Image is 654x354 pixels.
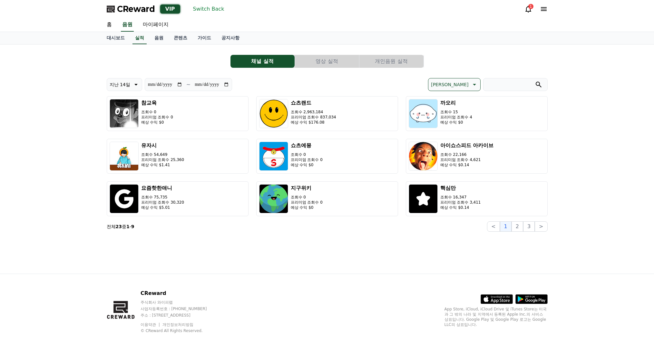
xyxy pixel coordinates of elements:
button: 쇼츠에몽 조회수 0 프리미엄 조회수 0 예상 수익 $0 [256,139,398,174]
img: 핵심만 [409,184,438,213]
img: 지구위키 [259,184,288,213]
p: App Store, iCloud, iCloud Drive 및 iTunes Store는 미국과 그 밖의 나라 및 지역에서 등록된 Apple Inc.의 서비스 상표입니다. Goo... [444,307,548,327]
button: 쇼츠랜드 조회수 2,963,184 프리미엄 조회수 837,034 예상 수익 $176.08 [256,96,398,131]
button: > [535,221,547,232]
p: 조회수 22,166 [440,152,494,157]
a: 이용약관 [141,322,161,327]
a: 공지사항 [216,32,245,44]
p: 지난 14일 [110,80,130,89]
img: 아이쇼스피드 아카이브 [409,142,438,171]
button: 까오리 조회수 15 프리미엄 조회수 4 예상 수익 $0 [406,96,548,131]
a: CReward [107,4,155,14]
button: 유자시 조회수 54,649 프리미엄 조회수 25,360 예상 수익 $1.41 [107,139,249,174]
p: 프리미엄 조회수 4,621 [440,157,494,162]
p: 조회수 0 [291,195,323,200]
a: 마이페이지 [138,18,174,32]
strong: 1 [126,224,130,229]
p: 예상 수익 $5.01 [141,205,184,210]
p: 예상 수익 $176.08 [291,120,336,125]
button: 지난 14일 [107,78,142,91]
p: 사업자등록번호 : [PHONE_NUMBER] [141,306,219,311]
button: 채널 실적 [230,55,295,68]
p: 프리미엄 조회수 25,360 [141,157,184,162]
img: 쇼츠랜드 [259,99,288,128]
h3: 쇼츠에몽 [291,142,323,149]
div: 1 [528,4,533,9]
button: Switch Back [190,4,227,14]
h3: 까오리 [440,99,472,107]
a: 개인정보처리방침 [162,322,193,327]
p: 예상 수익 $1.41 [141,162,184,167]
button: 아이쇼스피드 아카이브 조회수 22,166 프리미엄 조회수 4,621 예상 수익 $0.14 [406,139,548,174]
p: 예상 수익 $0.14 [440,205,481,210]
p: 예상 수익 $0 [291,162,323,167]
h3: 아이쇼스피드 아카이브 [440,142,494,149]
a: 음원 [121,18,134,32]
p: 전체 중 - [107,223,134,230]
p: 조회수 0 [141,109,173,115]
a: 홈 [102,18,117,32]
p: 프리미엄 조회수 3,411 [440,200,481,205]
p: 조회수 2,963,184 [291,109,336,115]
p: 프리미엄 조회수 0 [291,157,323,162]
p: 조회수 54,649 [141,152,184,157]
button: 2 [512,221,523,232]
button: 1 [500,221,512,232]
a: 콘텐츠 [169,32,192,44]
img: 요즘핫한애니 [110,184,139,213]
p: 프리미엄 조회수 0 [291,200,323,205]
img: 쇼츠에몽 [259,142,288,171]
p: 조회수 16,347 [440,195,481,200]
button: 지구위키 조회수 0 프리미엄 조회수 0 예상 수익 $0 [256,181,398,216]
div: VIP [160,5,180,14]
a: 대시보드 [102,32,130,44]
a: 1 [524,5,532,13]
strong: 9 [131,224,134,229]
h3: 요즘핫한애니 [141,184,184,192]
p: 조회수 0 [291,152,323,157]
p: 프리미엄 조회수 0 [141,115,173,120]
p: [PERSON_NAME] [431,80,468,89]
button: 참교육 조회수 0 프리미엄 조회수 0 예상 수익 $0 [107,96,249,131]
p: CReward [141,289,219,297]
strong: 23 [116,224,122,229]
p: 예상 수익 $0 [291,205,323,210]
button: 요즘핫한애니 조회수 75,735 프리미엄 조회수 30,320 예상 수익 $5.01 [107,181,249,216]
h3: 참교육 [141,99,173,107]
button: 3 [523,221,535,232]
p: 주식회사 와이피랩 [141,300,219,305]
p: ~ [186,81,190,88]
span: CReward [117,4,155,14]
a: 가이드 [192,32,216,44]
h3: 지구위키 [291,184,323,192]
p: 프리미엄 조회수 837,034 [291,115,336,120]
h3: 유자시 [141,142,184,149]
p: 예상 수익 $0 [440,120,472,125]
button: 핵심만 조회수 16,347 프리미엄 조회수 3,411 예상 수익 $0.14 [406,181,548,216]
h3: 쇼츠랜드 [291,99,336,107]
button: < [487,221,500,232]
img: 유자시 [110,142,139,171]
p: 조회수 75,735 [141,195,184,200]
p: 프리미엄 조회수 4 [440,115,472,120]
p: 주소 : [STREET_ADDRESS] [141,313,219,318]
p: 예상 수익 $0.14 [440,162,494,167]
button: [PERSON_NAME] [428,78,480,91]
img: 참교육 [110,99,139,128]
button: 개인음원 실적 [359,55,424,68]
a: 실적 [132,32,147,44]
button: 영상 실적 [295,55,359,68]
img: 까오리 [409,99,438,128]
p: 조회수 15 [440,109,472,115]
h3: 핵심만 [440,184,481,192]
p: © CReward All Rights Reserved. [141,328,219,333]
p: 프리미엄 조회수 30,320 [141,200,184,205]
a: 음원 [149,32,169,44]
p: 예상 수익 $0 [141,120,173,125]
